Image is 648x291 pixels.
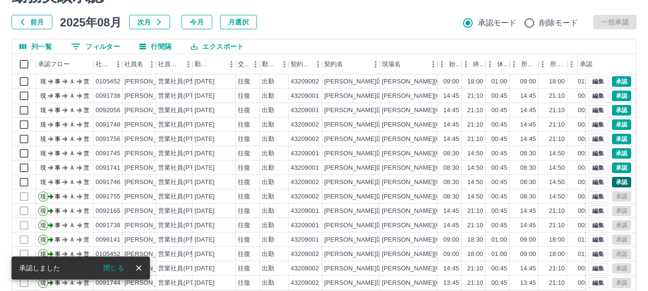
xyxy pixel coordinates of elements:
[195,192,215,201] div: [DATE]
[124,163,177,173] div: [PERSON_NAME]
[96,149,121,158] div: 0091745
[55,78,61,85] text: 事
[84,93,89,99] text: 営
[195,149,215,158] div: [DATE]
[124,149,177,158] div: [PERSON_NAME]
[549,120,565,129] div: 21:10
[182,15,212,29] button: 今月
[291,149,319,158] div: 43209001
[260,54,289,74] div: 勤務区分
[324,92,383,101] div: [PERSON_NAME]区
[55,193,61,200] text: 事
[40,208,46,214] text: 現
[291,192,319,201] div: 43209002
[96,192,121,201] div: 0091755
[549,77,565,86] div: 18:00
[69,150,75,157] text: Ａ
[69,164,75,171] text: Ａ
[238,135,250,144] div: 往復
[382,235,526,244] div: [PERSON_NAME][GEOGRAPHIC_DATA]区会議室
[111,57,125,71] button: メニュー
[96,92,121,101] div: 0091738
[262,163,274,173] div: 出勤
[124,207,177,216] div: [PERSON_NAME]
[55,93,61,99] text: 事
[578,192,594,201] div: 00:45
[549,221,565,230] div: 21:10
[124,120,177,129] div: [PERSON_NAME]
[195,54,211,74] div: 勤務日
[40,179,46,186] text: 現
[238,54,248,74] div: 交通費
[195,221,215,230] div: [DATE]
[238,221,250,230] div: 往復
[40,222,46,229] text: 現
[467,192,483,201] div: 14:50
[84,136,89,142] text: 営
[520,178,536,187] div: 08:30
[520,163,536,173] div: 08:30
[588,134,608,144] button: 編集
[382,120,638,129] div: [PERSON_NAME][GEOGRAPHIC_DATA]会議室[PERSON_NAME][GEOGRAPHIC_DATA]
[84,150,89,157] text: 営
[520,221,536,230] div: 14:45
[69,208,75,214] text: Ａ
[491,92,507,101] div: 00:45
[84,121,89,128] text: 営
[324,120,383,129] div: [PERSON_NAME]区
[612,119,631,130] button: 承認
[324,77,383,86] div: [PERSON_NAME]区
[96,261,132,275] button: 閉じる
[238,163,250,173] div: 往復
[12,39,60,54] button: 列選択
[262,120,274,129] div: 出勤
[612,91,631,101] button: 承認
[549,92,565,101] div: 21:10
[195,92,215,101] div: [DATE]
[521,54,537,74] div: 所定開始
[96,178,121,187] div: 0091746
[588,206,608,216] button: 編集
[443,221,459,230] div: 14:45
[549,106,565,115] div: 21:10
[382,163,526,173] div: [PERSON_NAME][GEOGRAPHIC_DATA]区会議室
[291,178,319,187] div: 43209002
[382,92,526,101] div: [PERSON_NAME][GEOGRAPHIC_DATA]区会議室
[291,235,319,244] div: 43209001
[324,54,343,74] div: 契約名
[520,135,536,144] div: 14:45
[520,120,536,129] div: 14:45
[588,220,608,231] button: 編集
[324,149,383,158] div: [PERSON_NAME]区
[578,135,594,144] div: 00:45
[262,192,274,201] div: 出勤
[40,78,46,85] text: 現
[324,178,383,187] div: [PERSON_NAME]区
[322,54,380,74] div: 契約名
[382,149,526,158] div: [PERSON_NAME][GEOGRAPHIC_DATA]区会議室
[69,136,75,142] text: Ａ
[588,177,608,187] button: 編集
[238,77,250,86] div: 往復
[40,107,46,114] text: 現
[40,121,46,128] text: 現
[84,222,89,229] text: 営
[158,221,208,230] div: 営業社員(PT契約)
[211,58,224,71] button: ソート
[510,54,538,74] div: 所定開始
[238,235,250,244] div: 往復
[578,92,594,101] div: 00:45
[55,179,61,186] text: 事
[55,222,61,229] text: 事
[158,54,181,74] div: 社員区分
[84,164,89,171] text: 営
[262,92,274,101] div: 出勤
[55,208,61,214] text: 事
[588,191,608,202] button: 編集
[588,105,608,116] button: 編集
[69,78,75,85] text: Ａ
[324,192,383,201] div: [PERSON_NAME]区
[38,54,70,74] div: 承認フロー
[291,92,319,101] div: 43209001
[132,261,146,275] button: close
